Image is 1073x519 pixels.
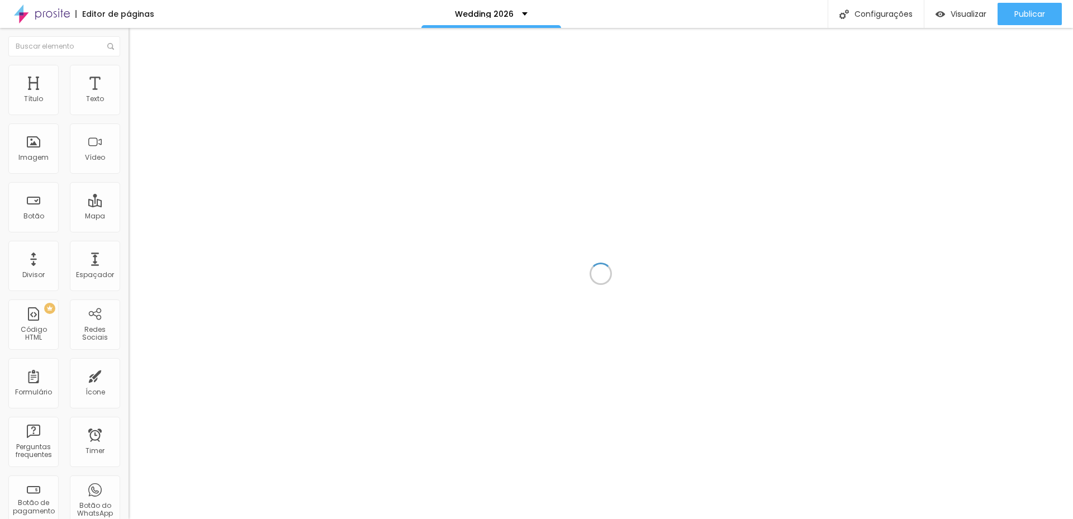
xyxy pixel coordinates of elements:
div: Formulário [15,388,52,396]
div: Espaçador [76,271,114,279]
button: Publicar [998,3,1062,25]
div: Timer [86,447,105,455]
div: Editor de páginas [75,10,154,18]
div: Botão do WhatsApp [73,502,117,518]
div: Texto [86,95,104,103]
div: Divisor [22,271,45,279]
div: Ícone [86,388,105,396]
div: Mapa [85,212,105,220]
input: Buscar elemento [8,36,120,56]
div: Código HTML [11,326,55,342]
div: Perguntas frequentes [11,443,55,459]
div: Botão de pagamento [11,499,55,515]
img: Icone [107,43,114,50]
img: Icone [839,9,849,19]
button: Visualizar [924,3,998,25]
div: Botão [23,212,44,220]
div: Imagem [18,154,49,161]
div: Título [24,95,43,103]
div: Redes Sociais [73,326,117,342]
div: Vídeo [85,154,105,161]
span: Visualizar [951,9,986,18]
img: view-1.svg [936,9,945,19]
span: Publicar [1014,9,1045,18]
p: Wedding 2026 [455,10,514,18]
